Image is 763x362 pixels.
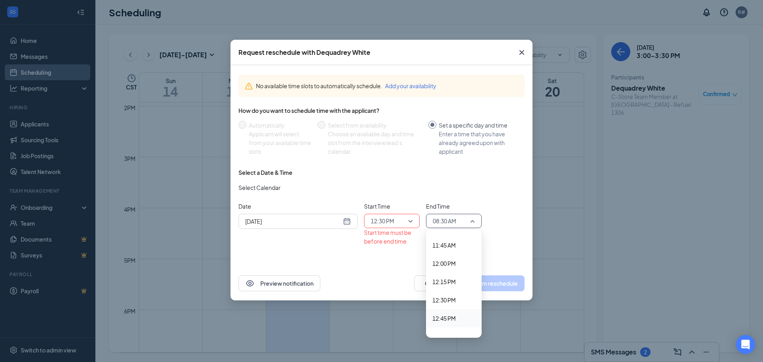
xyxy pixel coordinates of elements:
div: Applicant will select from your available time slots [249,130,311,156]
span: 12:30 PM [432,296,456,304]
div: Enter a time that you have already agreed upon with applicant [439,130,518,156]
button: Add your availability [385,81,436,90]
button: EyePreview notification [238,275,320,291]
span: Start Time [364,202,420,211]
span: Select Calendar [238,183,281,192]
svg: Cross [517,48,527,57]
svg: Warning [245,82,253,90]
span: 08:30 AM [433,215,456,227]
button: Close [511,40,533,65]
span: 12:30 PM [371,215,394,227]
span: 11:45 AM [432,241,456,250]
div: Set a specific day and time [439,121,518,130]
span: 12:45 PM [432,314,456,323]
div: Choose an available day and time slot from the interview lead’s calendar [328,130,422,156]
span: End Time [426,202,482,211]
input: Sep 23, 2025 [245,217,341,226]
div: Automatically [249,121,311,130]
button: Confirm reschedule [459,275,525,291]
div: No available time slots to automatically schedule. [256,81,518,90]
button: Cancel [414,275,454,291]
div: Request reschedule with Dequadrey White [238,48,370,57]
div: Start time must be before end time [364,228,420,246]
svg: Eye [245,279,255,288]
div: How do you want to schedule time with the applicant? [238,106,525,114]
div: Select a Date & Time [238,168,292,176]
div: Select from availability [328,121,422,130]
span: 01:00 PM [432,332,456,341]
span: 12:15 PM [432,277,456,286]
div: Open Intercom Messenger [736,335,755,354]
span: Date [238,202,358,211]
span: 12:00 PM [432,259,456,268]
